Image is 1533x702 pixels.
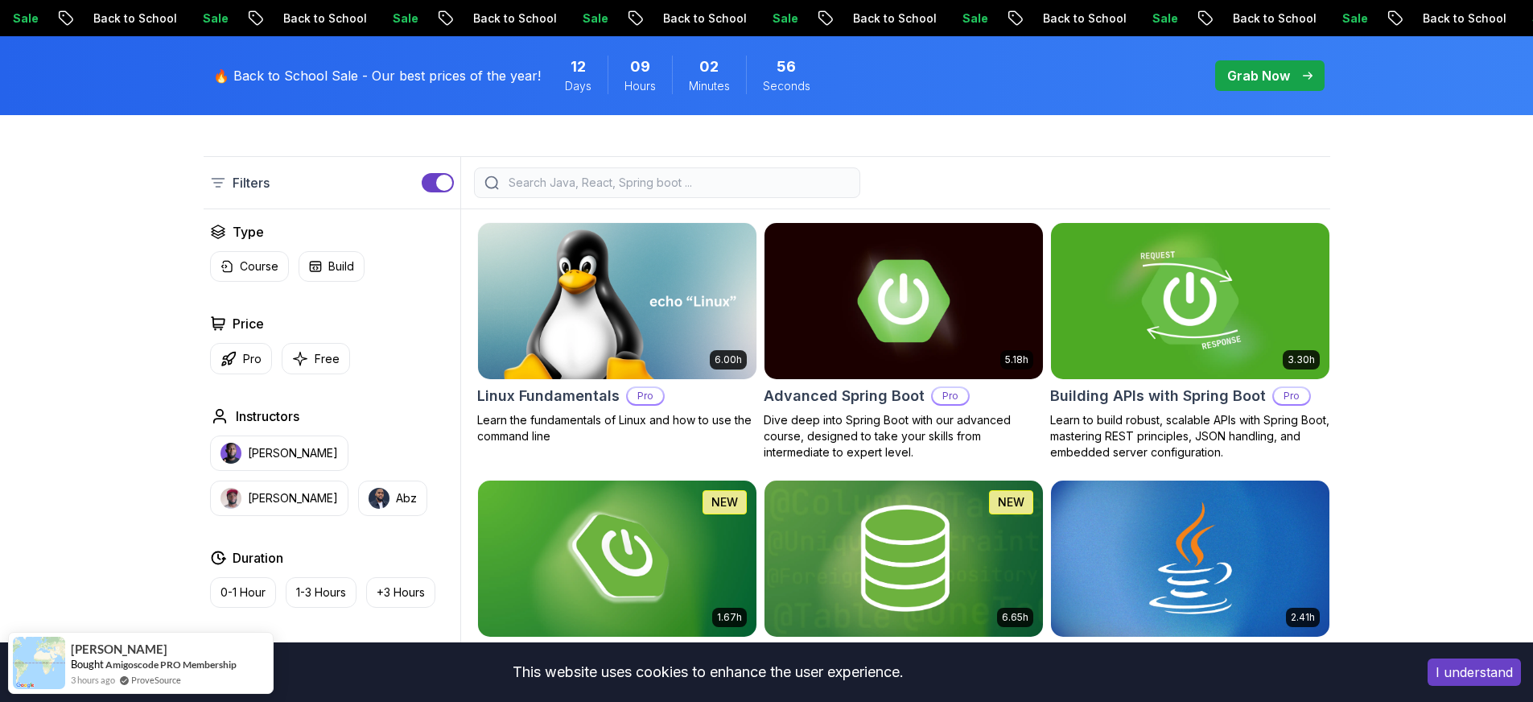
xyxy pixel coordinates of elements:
[377,584,425,601] p: +3 Hours
[443,10,553,27] p: Back to School
[823,10,933,27] p: Back to School
[571,56,586,78] span: 12 Days
[764,222,1044,460] a: Advanced Spring Boot card5.18hAdvanced Spring BootProDive deep into Spring Boot with our advanced...
[624,78,656,94] span: Hours
[220,584,266,601] p: 0-1 Hour
[630,56,650,78] span: 9 Hours
[220,488,241,509] img: instructor img
[131,673,181,687] a: ProveSource
[13,637,65,689] img: provesource social proof notification image
[299,251,365,282] button: Build
[248,445,338,461] p: [PERSON_NAME]
[715,353,742,366] p: 6.00h
[1274,388,1309,404] p: Pro
[764,412,1044,460] p: Dive deep into Spring Boot with our advanced course, designed to take your skills from intermedia...
[743,10,794,27] p: Sale
[777,56,796,78] span: 56 Seconds
[243,351,262,367] p: Pro
[396,490,417,506] p: Abz
[1428,659,1521,686] button: Accept cookies
[763,78,810,94] span: Seconds
[210,481,348,516] button: instructor img[PERSON_NAME]
[1227,66,1290,85] p: Grab Now
[699,56,719,78] span: 2 Minutes
[1005,353,1028,366] p: 5.18h
[248,490,338,506] p: [PERSON_NAME]
[998,494,1024,510] p: NEW
[363,10,414,27] p: Sale
[689,78,730,94] span: Minutes
[210,436,348,471] button: instructor img[PERSON_NAME]
[764,385,925,407] h2: Advanced Spring Boot
[764,480,1044,702] a: Spring Data JPA card6.65hNEWSpring Data JPAProMaster database management, advanced querying, and ...
[282,343,350,374] button: Free
[1050,412,1330,460] p: Learn to build robust, scalable APIs with Spring Boot, mastering REST principles, JSON handling, ...
[711,494,738,510] p: NEW
[12,655,1403,690] div: This website uses cookies to enhance the user experience.
[505,175,850,191] input: Search Java, React, Spring boot ...
[315,351,340,367] p: Free
[478,223,756,379] img: Linux Fundamentals card
[233,548,283,568] h2: Duration
[1002,611,1028,624] p: 6.65h
[213,66,541,85] p: 🔥 Back to School Sale - Our best prices of the year!
[366,577,435,608] button: +3 Hours
[236,407,299,426] h2: Instructors
[477,222,757,444] a: Linux Fundamentals card6.00hLinux FundamentalsProLearn the fundamentals of Linux and how to use t...
[477,412,757,444] p: Learn the fundamentals of Linux and how to use the command line
[764,481,1043,637] img: Spring Data JPA card
[565,78,591,94] span: Days
[478,481,756,637] img: Spring Boot for Beginners card
[553,10,604,27] p: Sale
[764,223,1043,379] img: Advanced Spring Boot card
[358,481,427,516] button: instructor imgAbz
[477,480,757,702] a: Spring Boot for Beginners card1.67hNEWSpring Boot for BeginnersBuild a CRUD API with Spring Boot ...
[1013,10,1123,27] p: Back to School
[933,10,984,27] p: Sale
[64,10,173,27] p: Back to School
[1050,480,1330,702] a: Java for Beginners card2.41hJava for BeginnersBeginner-friendly Java course for essential program...
[105,659,237,671] a: Amigoscode PRO Membership
[628,388,663,404] p: Pro
[210,577,276,608] button: 0-1 Hour
[1203,10,1313,27] p: Back to School
[296,584,346,601] p: 1-3 Hours
[71,642,167,656] span: [PERSON_NAME]
[220,443,241,464] img: instructor img
[1313,10,1364,27] p: Sale
[233,173,270,192] p: Filters
[253,10,363,27] p: Back to School
[173,10,225,27] p: Sale
[233,314,264,333] h2: Price
[233,222,264,242] h2: Type
[286,577,356,608] button: 1-3 Hours
[71,658,104,671] span: Bought
[1050,222,1330,460] a: Building APIs with Spring Boot card3.30hBuilding APIs with Spring BootProLearn to build robust, s...
[240,258,278,275] p: Course
[633,10,743,27] p: Back to School
[71,673,115,687] span: 3 hours ago
[1044,219,1336,382] img: Building APIs with Spring Boot card
[328,258,354,275] p: Build
[210,251,289,282] button: Course
[1050,385,1266,407] h2: Building APIs with Spring Boot
[369,488,389,509] img: instructor img
[1051,481,1329,637] img: Java for Beginners card
[1123,10,1174,27] p: Sale
[1393,10,1502,27] p: Back to School
[1291,611,1315,624] p: 2.41h
[933,388,968,404] p: Pro
[477,385,620,407] h2: Linux Fundamentals
[717,611,742,624] p: 1.67h
[1288,353,1315,366] p: 3.30h
[210,343,272,374] button: Pro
